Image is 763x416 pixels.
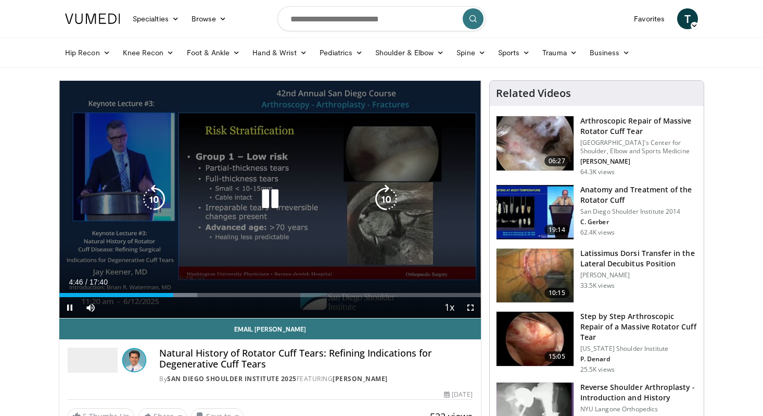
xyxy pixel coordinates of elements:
a: Foot & Ankle [181,42,247,63]
a: 06:27 Arthroscopic Repair of Massive Rotator Cuff Tear [GEOGRAPHIC_DATA]'s Center for Shoulder, E... [496,116,697,176]
a: 19:14 Anatomy and Treatment of the Rotator Cuff San Diego Shoulder Institute 2014 C. Gerber 62.4K... [496,185,697,240]
img: 7cd5bdb9-3b5e-40f2-a8f4-702d57719c06.150x105_q85_crop-smart_upscale.jpg [497,312,574,366]
p: [PERSON_NAME] [580,271,697,279]
p: [GEOGRAPHIC_DATA]'s Center for Shoulder, Elbow and Sports Medicine [580,139,697,155]
p: San Diego Shoulder Institute 2014 [580,207,697,216]
span: 15:05 [544,351,569,362]
div: [DATE] [444,390,472,399]
a: [PERSON_NAME] [333,374,388,383]
p: C. Gerber [580,218,697,226]
p: [PERSON_NAME] [580,157,697,166]
a: Email [PERSON_NAME] [59,319,481,339]
span: 19:14 [544,225,569,235]
a: Browse [185,8,233,29]
h4: Natural History of Rotator Cuff Tears: Refining Indications for Degenerative Cuff Tears [159,348,473,370]
span: 4:46 [69,278,83,286]
p: [US_STATE] Shoulder Institute [580,345,697,353]
p: NYU Langone Orthopedics [580,405,697,413]
button: Mute [80,297,101,318]
a: Spine [450,42,491,63]
img: 58008271-3059-4eea-87a5-8726eb53a503.150x105_q85_crop-smart_upscale.jpg [497,185,574,239]
div: Progress Bar [59,293,481,297]
a: Trauma [536,42,583,63]
a: Knee Recon [117,42,181,63]
a: 10:15 Latissimus Dorsi Transfer in the Lateral Decubitus Position [PERSON_NAME] 33.5K views [496,248,697,303]
p: 33.5K views [580,282,615,290]
p: 62.4K views [580,228,615,237]
div: By FEATURING [159,374,473,384]
span: / [85,278,87,286]
span: 17:40 [90,278,108,286]
a: Pediatrics [313,42,369,63]
button: Pause [59,297,80,318]
a: Favorites [628,8,671,29]
span: 06:27 [544,156,569,166]
p: P. Denard [580,355,697,363]
a: Sports [492,42,537,63]
a: Specialties [126,8,185,29]
h3: Anatomy and Treatment of the Rotator Cuff [580,185,697,205]
img: Avatar [122,348,147,373]
button: Fullscreen [460,297,481,318]
p: 25.5K views [580,365,615,374]
a: 15:05 Step by Step Arthroscopic Repair of a Massive Rotator Cuff Tear [US_STATE] Shoulder Institu... [496,311,697,374]
video-js: Video Player [59,81,481,319]
button: Playback Rate [439,297,460,318]
img: 281021_0002_1.png.150x105_q85_crop-smart_upscale.jpg [497,116,574,170]
h4: Related Videos [496,87,571,100]
input: Search topics, interventions [277,6,486,31]
p: 64.3K views [580,168,615,176]
a: Hip Recon [59,42,117,63]
h3: Arthroscopic Repair of Massive Rotator Cuff Tear [580,116,697,137]
a: Business [583,42,637,63]
a: T [677,8,698,29]
span: 10:15 [544,288,569,298]
h3: Reverse Shoulder Arthroplasty - Introduction and History [580,382,697,403]
a: Hand & Wrist [246,42,313,63]
img: San Diego Shoulder Institute 2025 [68,348,118,373]
img: VuMedi Logo [65,14,120,24]
h3: Step by Step Arthroscopic Repair of a Massive Rotator Cuff Tear [580,311,697,342]
h3: Latissimus Dorsi Transfer in the Lateral Decubitus Position [580,248,697,269]
a: Shoulder & Elbow [369,42,450,63]
img: 38501_0000_3.png.150x105_q85_crop-smart_upscale.jpg [497,249,574,303]
a: San Diego Shoulder Institute 2025 [167,374,297,383]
